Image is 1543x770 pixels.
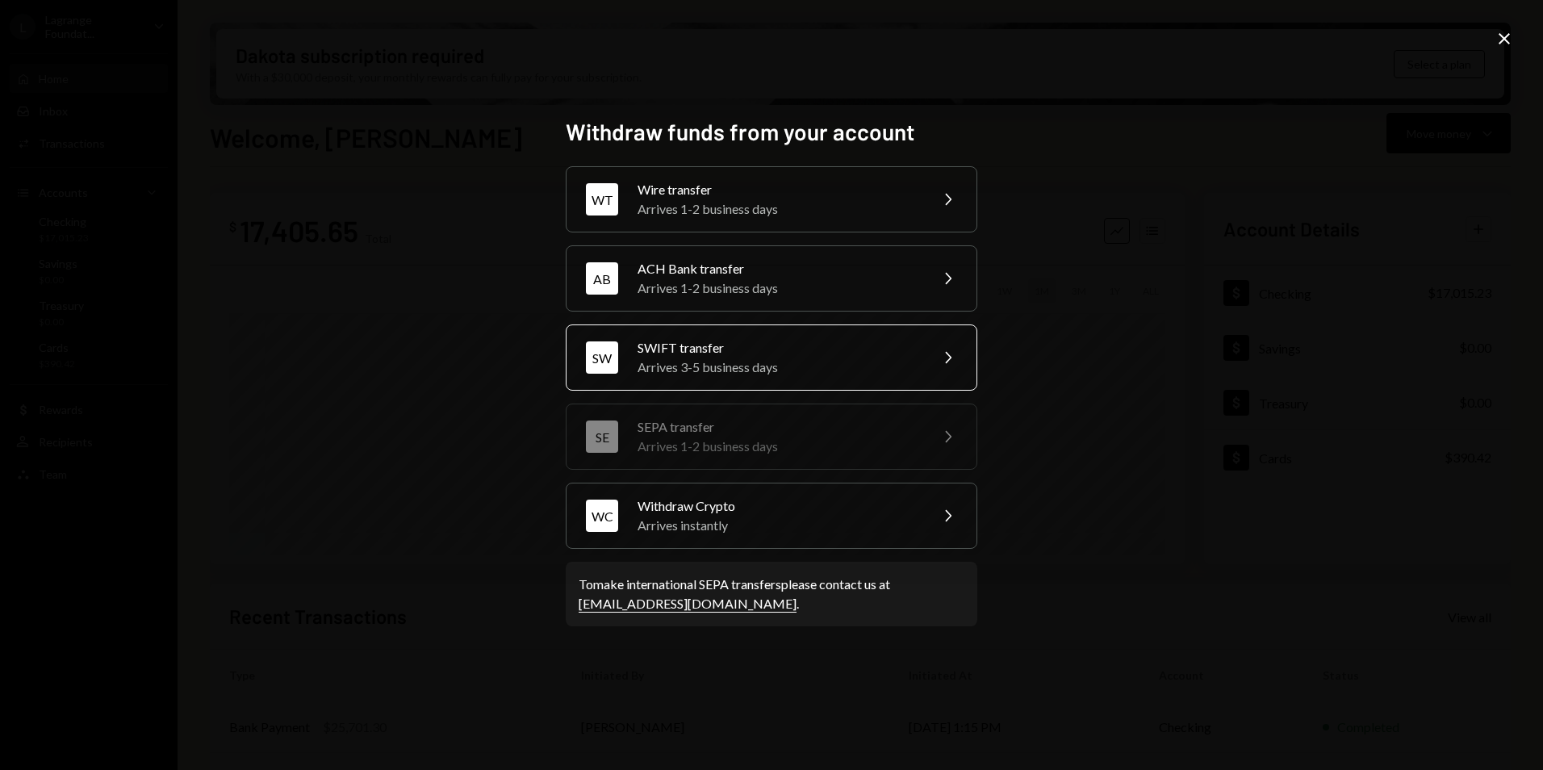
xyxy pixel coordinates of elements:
[638,417,918,437] div: SEPA transfer
[566,166,977,232] button: WTWire transferArrives 1-2 business days
[566,324,977,391] button: SWSWIFT transferArrives 3-5 business days
[638,278,918,298] div: Arrives 1-2 business days
[579,575,964,613] div: To make international SEPA transfers please contact us at .
[638,259,918,278] div: ACH Bank transfer
[586,183,618,216] div: WT
[638,199,918,219] div: Arrives 1-2 business days
[566,483,977,549] button: WCWithdraw CryptoArrives instantly
[579,596,797,613] a: [EMAIL_ADDRESS][DOMAIN_NAME]
[566,245,977,312] button: ABACH Bank transferArrives 1-2 business days
[586,262,618,295] div: AB
[638,496,918,516] div: Withdraw Crypto
[638,358,918,377] div: Arrives 3-5 business days
[566,116,977,148] h2: Withdraw funds from your account
[586,421,618,453] div: SE
[638,338,918,358] div: SWIFT transfer
[638,437,918,456] div: Arrives 1-2 business days
[586,341,618,374] div: SW
[566,404,977,470] button: SESEPA transferArrives 1-2 business days
[638,516,918,535] div: Arrives instantly
[586,500,618,532] div: WC
[638,180,918,199] div: Wire transfer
